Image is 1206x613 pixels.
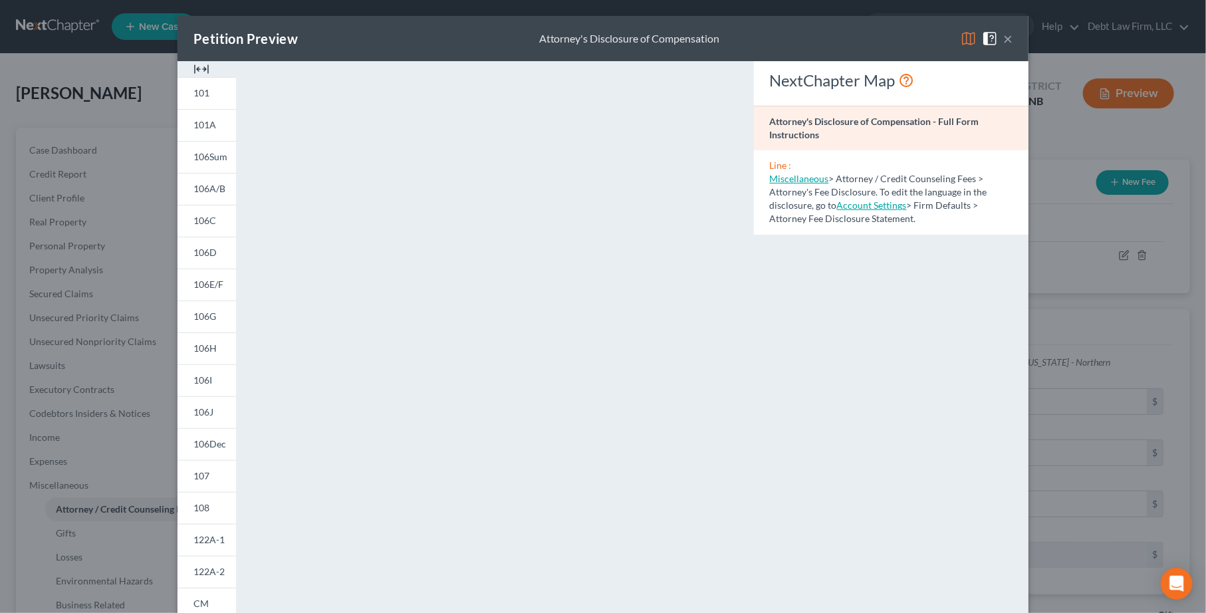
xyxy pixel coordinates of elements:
[178,269,236,301] a: 106E/F
[178,109,236,141] a: 101A
[961,31,977,47] img: map-eea8200ae884c6f1103ae1953ef3d486a96c86aabb227e865a55264e3737af1f.svg
[193,534,225,545] span: 122A-1
[770,116,979,140] strong: Attorney's Disclosure of Compensation - Full Form Instructions
[770,173,829,184] a: Miscellaneous
[178,460,236,492] a: 107
[193,183,225,194] span: 106A/B
[193,502,209,513] span: 108
[178,396,236,428] a: 106J
[193,61,209,77] img: expand-e0f6d898513216a626fdd78e52531dac95497ffd26381d4c15ee2fc46db09dca.svg
[770,70,1013,91] div: NextChapter Map
[193,470,209,481] span: 107
[193,406,213,418] span: 106J
[1161,568,1193,600] div: Open Intercom Messenger
[193,29,298,48] div: Petition Preview
[178,141,236,173] a: 106Sum
[193,310,216,322] span: 106G
[770,199,979,224] span: > Firm Defaults > Attorney Fee Disclosure Statement.
[178,428,236,460] a: 106Dec
[178,332,236,364] a: 106H
[178,77,236,109] a: 101
[837,199,907,211] a: Account Settings
[193,566,225,577] span: 122A-2
[178,556,236,588] a: 122A-2
[1003,31,1013,47] button: ×
[193,215,216,226] span: 106C
[178,237,236,269] a: 106D
[193,598,209,609] span: CM
[178,205,236,237] a: 106C
[178,492,236,524] a: 108
[193,342,217,354] span: 106H
[770,160,792,171] span: Line :
[193,119,216,130] span: 101A
[193,374,212,386] span: 106I
[539,31,720,47] div: Attorney's Disclosure of Compensation
[178,524,236,556] a: 122A-1
[193,151,227,162] span: 106Sum
[178,364,236,396] a: 106I
[178,301,236,332] a: 106G
[193,87,209,98] span: 101
[178,173,236,205] a: 106A/B
[193,279,223,290] span: 106E/F
[770,173,987,211] span: > Attorney / Credit Counseling Fees > Attorney's Fee Disclosure. To edit the language in the disc...
[982,31,998,47] img: help-close-5ba153eb36485ed6c1ea00a893f15db1cb9b99d6cae46e1a8edb6c62d00a1a76.svg
[193,438,226,449] span: 106Dec
[193,247,217,258] span: 106D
